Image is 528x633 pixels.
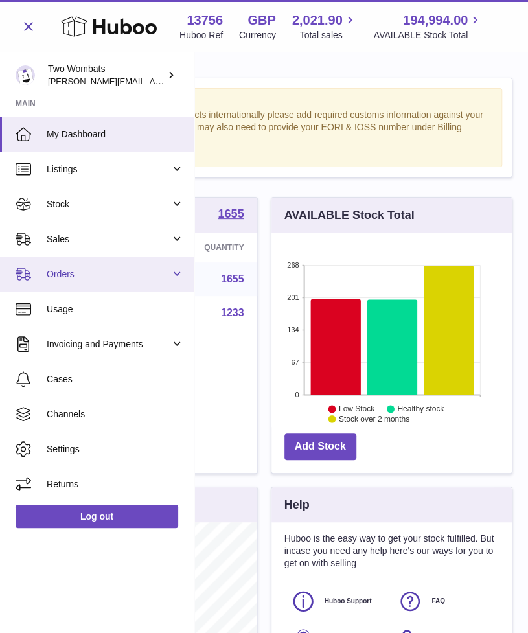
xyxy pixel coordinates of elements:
[292,12,343,29] span: 2,021.90
[47,478,184,490] span: Returns
[47,268,170,281] span: Orders
[47,443,184,455] span: Settings
[291,589,385,614] a: Huboo Support
[47,163,170,176] span: Listings
[403,12,468,29] span: 194,994.00
[374,29,483,41] span: AVAILABLE Stock Total
[48,76,329,86] span: [PERSON_NAME][EMAIL_ADDRESS][PERSON_NAME][DOMAIN_NAME]
[431,597,445,606] span: FAQ
[287,326,299,334] text: 134
[47,408,184,420] span: Channels
[325,597,372,606] span: Huboo Support
[16,505,178,528] a: Log out
[397,405,444,414] text: Healthy stock
[47,303,184,316] span: Usage
[295,391,299,398] text: 0
[398,589,492,614] a: FAQ
[47,373,184,386] span: Cases
[292,12,358,41] a: 2,021.90 Total sales
[247,12,275,29] strong: GBP
[48,63,165,87] div: Two Wombats
[47,338,170,351] span: Invoicing and Payments
[239,29,276,41] div: Currency
[47,233,170,246] span: Sales
[33,109,495,159] div: If you're planning on sending your products internationally please add required customs informati...
[47,128,184,141] span: My Dashboard
[284,207,415,223] h3: AVAILABLE Stock Total
[47,198,170,211] span: Stock
[338,415,409,424] text: Stock over 2 months
[284,497,310,512] h3: Help
[284,433,356,460] a: Add Stock
[221,273,244,284] a: 1655
[287,293,299,301] text: 201
[218,208,244,222] a: 1655
[287,261,299,269] text: 268
[187,12,223,29] strong: 13756
[179,29,223,41] div: Huboo Ref
[291,358,299,366] text: 67
[33,95,495,108] strong: Notice
[374,12,483,41] a: 194,994.00 AVAILABLE Stock Total
[284,533,499,570] p: Huboo is the easy way to get your stock fulfilled. But incase you need any help here's our ways f...
[16,65,35,85] img: philip.carroll@twowombats.com
[218,208,244,220] strong: 1655
[221,307,244,318] a: 1233
[338,405,374,414] text: Low Stock
[146,233,257,262] th: Quantity
[299,29,357,41] span: Total sales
